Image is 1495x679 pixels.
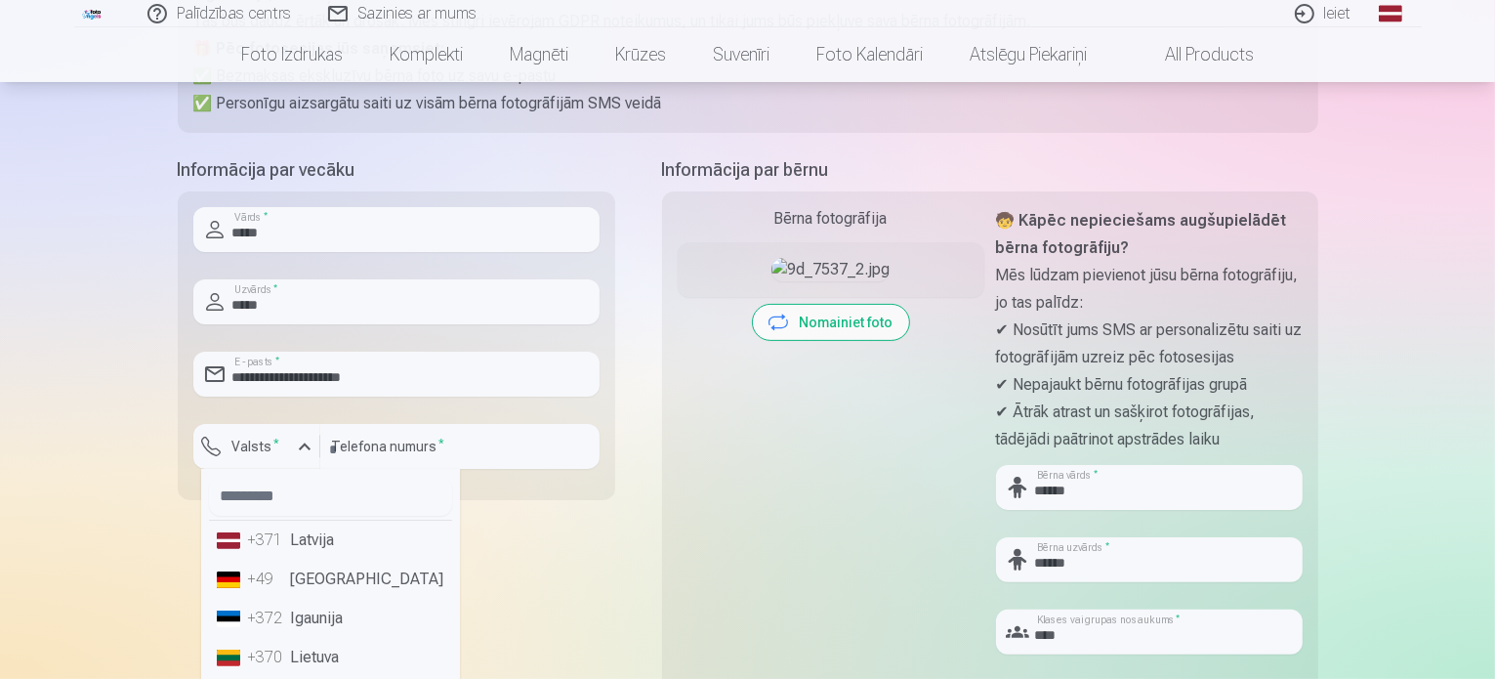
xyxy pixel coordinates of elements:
[592,27,689,82] a: Krūzes
[225,437,288,456] label: Valsts
[248,607,287,630] div: +372
[248,568,287,591] div: +49
[793,27,946,82] a: Foto kalendāri
[209,521,452,560] li: Latvija
[209,560,452,599] li: [GEOGRAPHIC_DATA]
[178,156,615,184] h5: Informācija par vecāku
[218,27,366,82] a: Foto izdrukas
[366,27,486,82] a: Komplekti
[82,8,104,20] img: /fa1
[996,399,1303,453] p: ✔ Ātrāk atrast un sašķirot fotogrāfijas, tādējādi paātrinot apstrādes laiku
[486,27,592,82] a: Magnēti
[1110,27,1277,82] a: All products
[662,156,1318,184] h5: Informācija par bērnu
[209,599,452,638] li: Igaunija
[193,90,1303,117] p: ✅ Personīgu aizsargātu saiti uz visām bērna fotogrāfijām SMS veidā
[678,207,984,231] div: Bērna fotogrāfija
[996,211,1287,257] strong: 🧒 Kāpēc nepieciešams augšupielādēt bērna fotogrāfiju?
[996,262,1303,317] p: Mēs lūdzam pievienot jūsu bērna fotogrāfiju, jo tas palīdz:
[996,317,1303,371] p: ✔ Nosūtīt jums SMS ar personalizētu saiti uz fotogrāfijām uzreiz pēc fotosesijas
[771,258,890,281] img: 9d_7537_2.jpg
[946,27,1110,82] a: Atslēgu piekariņi
[689,27,793,82] a: Suvenīri
[248,646,287,669] div: +370
[248,529,287,552] div: +371
[996,371,1303,399] p: ✔ Nepajaukt bērnu fotogrāfijas grupā
[193,424,320,469] button: Valsts*
[193,469,320,485] div: Lauks ir obligāts
[209,638,452,677] li: Lietuva
[753,305,909,340] button: Nomainiet foto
